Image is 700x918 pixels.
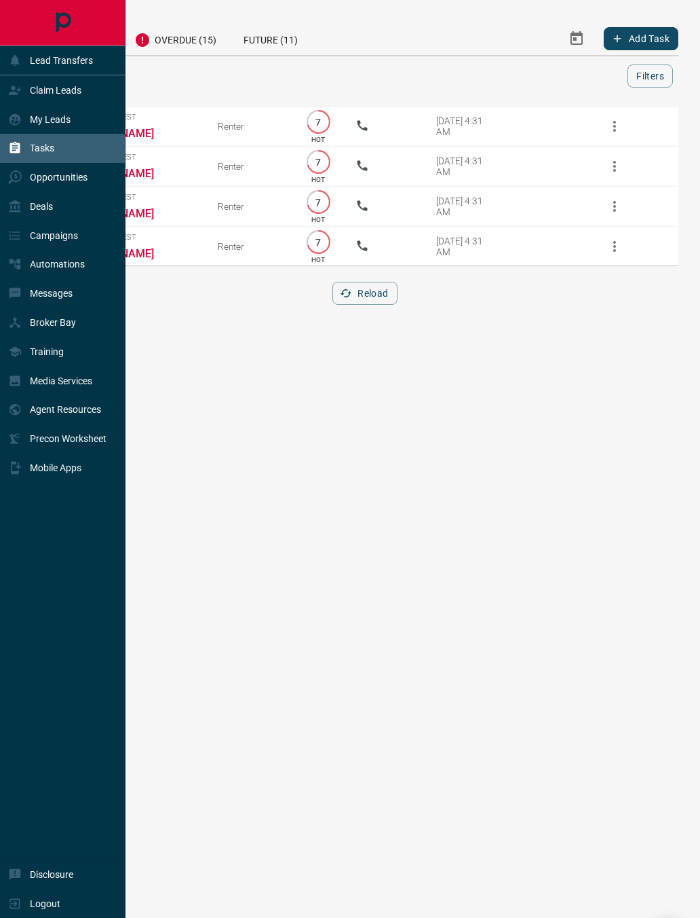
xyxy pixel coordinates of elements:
[313,117,324,127] p: 7
[313,157,324,167] p: 7
[121,22,230,55] div: Overdue (15)
[313,237,324,247] p: 7
[72,233,197,242] span: Viewing Request
[436,236,494,257] div: [DATE] 4:31 AM
[218,161,281,172] div: Renter
[218,121,281,132] div: Renter
[218,201,281,212] div: Renter
[560,22,593,55] button: Select Date Range
[218,241,281,252] div: Renter
[311,136,325,143] p: HOT
[72,193,197,202] span: Viewing Request
[313,197,324,207] p: 7
[311,216,325,223] p: HOT
[332,282,397,305] button: Reload
[230,22,311,55] div: Future (11)
[436,155,494,177] div: [DATE] 4:31 AM
[72,113,197,122] span: Viewing Request
[604,27,678,50] button: Add Task
[72,153,197,162] span: Viewing Request
[436,196,494,217] div: [DATE] 4:31 AM
[627,65,673,88] button: Filters
[311,256,325,263] p: HOT
[436,115,494,137] div: [DATE] 4:31 AM
[311,176,325,183] p: HOT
